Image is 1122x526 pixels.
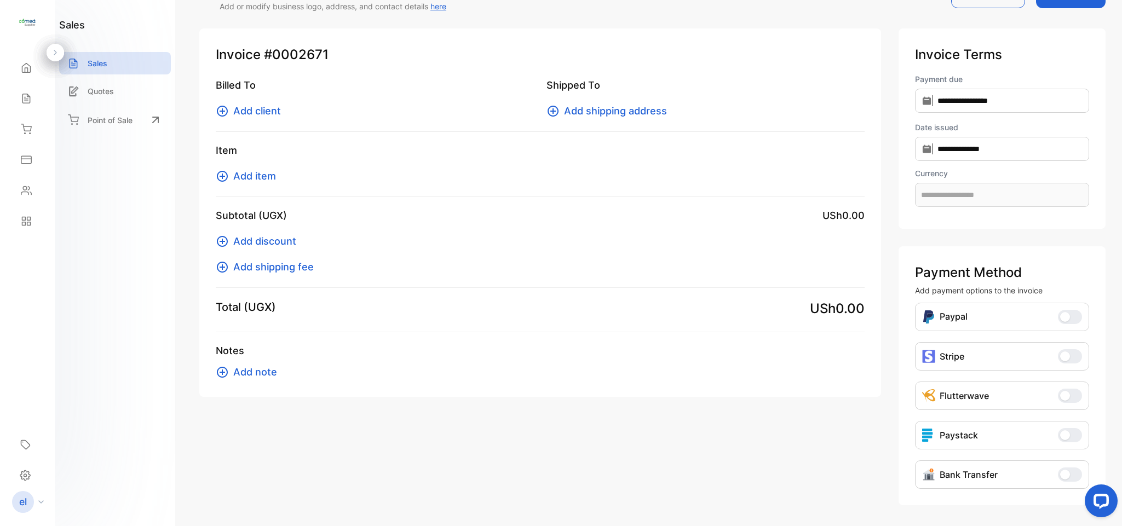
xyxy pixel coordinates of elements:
[1076,480,1122,526] iframe: LiveChat chat widget
[59,18,85,32] h1: sales
[59,108,171,132] a: Point of Sale
[216,365,284,379] button: Add note
[922,389,935,402] img: Icon
[915,285,1089,296] p: Add payment options to the invoice
[915,45,1089,65] p: Invoice Terms
[430,2,446,11] a: here
[233,103,281,118] span: Add client
[822,208,865,223] span: USh0.00
[59,80,171,102] a: Quotes
[216,103,287,118] button: Add client
[940,350,964,363] p: Stripe
[216,234,303,248] button: Add discount
[216,343,865,358] p: Notes
[216,299,276,315] p: Total (UGX)
[915,73,1089,85] label: Payment due
[264,45,329,65] span: #0002671
[564,103,667,118] span: Add shipping address
[233,234,296,248] span: Add discount
[233,365,277,379] span: Add note
[59,52,171,74] a: Sales
[915,122,1089,133] label: Date issued
[220,1,446,12] p: Add or modify business logo, address, and contact details
[216,78,533,93] p: Billed To
[216,259,320,274] button: Add shipping fee
[546,78,864,93] p: Shipped To
[88,57,107,69] p: Sales
[922,468,935,481] img: Icon
[922,310,935,324] img: Icon
[216,208,287,223] p: Subtotal (UGX)
[546,103,674,118] button: Add shipping address
[216,143,865,158] p: Item
[216,45,865,65] p: Invoice
[88,85,114,97] p: Quotes
[810,299,865,319] span: USh0.00
[922,429,935,442] img: icon
[940,429,978,442] p: Paystack
[19,495,27,509] p: el
[88,114,133,126] p: Point of Sale
[915,263,1089,282] p: Payment Method
[922,350,935,363] img: icon
[216,169,283,183] button: Add item
[233,169,276,183] span: Add item
[940,389,989,402] p: Flutterwave
[915,167,1089,179] label: Currency
[19,14,36,31] img: logo
[233,259,314,274] span: Add shipping fee
[940,468,998,481] p: Bank Transfer
[940,310,968,324] p: Paypal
